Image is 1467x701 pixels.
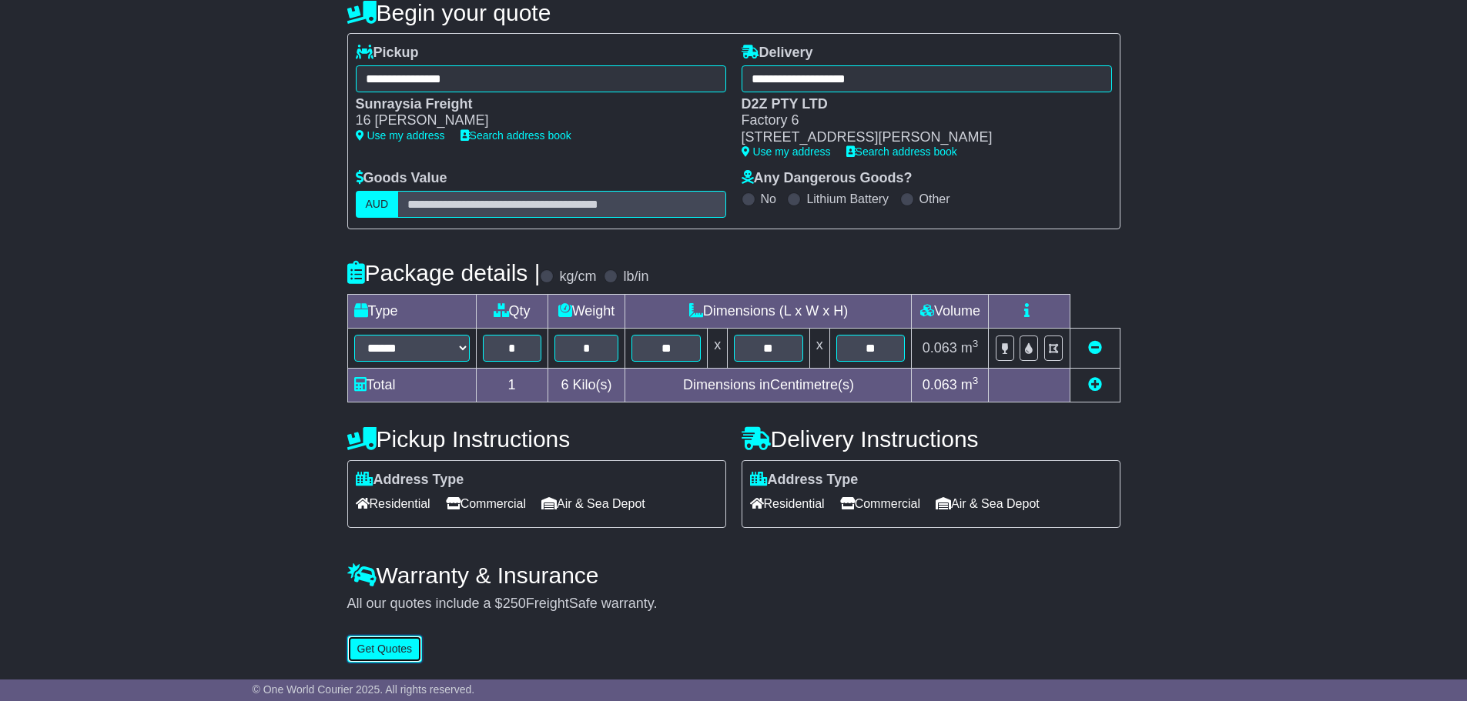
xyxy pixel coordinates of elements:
[347,368,476,402] td: Total
[476,368,548,402] td: 1
[846,145,957,158] a: Search address book
[973,375,979,386] sup: 3
[623,269,648,285] label: lb/in
[742,170,913,187] label: Any Dangerous Goods?
[356,472,464,489] label: Address Type
[1088,377,1102,392] a: Add new item
[806,192,889,206] label: Lithium Battery
[923,377,957,392] span: 0.063
[503,596,526,611] span: 250
[923,340,957,356] span: 0.063
[742,145,831,158] a: Use my address
[446,492,526,516] span: Commercial
[559,269,596,285] label: kg/cm
[742,96,1097,113] div: D2Z PTY LTD
[476,294,548,328] td: Qty
[912,294,989,328] td: Volume
[356,129,445,142] a: Use my address
[347,260,541,285] h4: Package details |
[356,170,447,187] label: Goods Value
[347,596,1120,613] div: All our quotes include a $ FreightSafe warranty.
[919,192,950,206] label: Other
[541,492,645,516] span: Air & Sea Depot
[809,328,829,368] td: x
[253,683,475,696] span: © One World Courier 2025. All rights reserved.
[625,368,912,402] td: Dimensions in Centimetre(s)
[347,562,1120,588] h4: Warranty & Insurance
[356,191,399,218] label: AUD
[761,192,776,206] label: No
[840,492,920,516] span: Commercial
[347,636,423,663] button: Get Quotes
[742,112,1097,129] div: Factory 6
[347,426,726,452] h4: Pickup Instructions
[356,96,711,113] div: Sunraysia Freight
[961,377,979,392] span: m
[625,294,912,328] td: Dimensions (L x W x H)
[1088,340,1102,356] a: Remove this item
[708,328,728,368] td: x
[347,294,476,328] td: Type
[356,492,430,516] span: Residential
[961,340,979,356] span: m
[936,492,1040,516] span: Air & Sea Depot
[973,338,979,349] sup: 3
[548,294,625,328] td: Weight
[750,492,825,516] span: Residential
[750,472,859,489] label: Address Type
[548,368,625,402] td: Kilo(s)
[742,45,813,62] label: Delivery
[356,112,711,129] div: 16 [PERSON_NAME]
[742,426,1120,452] h4: Delivery Instructions
[461,129,571,142] a: Search address book
[356,45,419,62] label: Pickup
[742,129,1097,146] div: [STREET_ADDRESS][PERSON_NAME]
[561,377,568,392] span: 6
